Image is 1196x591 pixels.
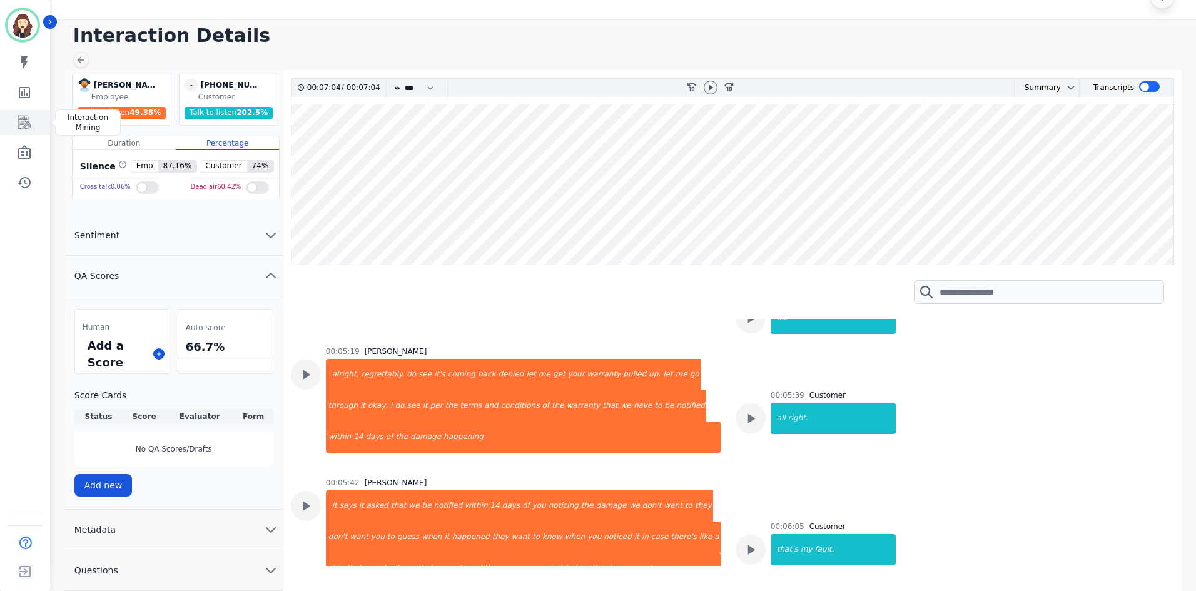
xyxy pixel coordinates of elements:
[540,390,550,422] div: of
[73,24,1183,47] h1: Interaction Details
[185,107,273,119] div: Talk to listen
[64,256,283,296] button: QA Scores chevron up
[443,522,450,553] div: it
[674,359,689,390] div: me
[550,390,565,422] div: the
[327,553,345,584] div: chip
[580,490,595,522] div: the
[502,553,515,584] div: we
[1093,79,1134,97] div: Transcripts
[73,136,176,150] div: Duration
[74,432,273,467] div: No QA Scores/Drafts
[565,390,602,422] div: warranty
[429,390,444,422] div: per
[771,390,804,400] div: 00:05:39
[532,553,556,584] div: repair
[8,10,38,40] img: Bordered avatar
[326,478,360,488] div: 00:05:42
[500,390,541,422] div: conditions
[326,346,360,356] div: 00:05:19
[633,522,641,553] div: it
[556,553,564,584] div: it
[619,390,632,422] div: we
[467,553,484,584] div: and
[650,522,670,553] div: case
[166,409,234,424] th: Evaluator
[521,490,531,522] div: of
[422,390,429,422] div: it
[396,522,420,553] div: guess
[420,522,443,553] div: when
[564,553,591,584] div: before
[647,359,662,390] div: up.
[407,490,420,522] div: we
[409,422,442,453] div: damage
[417,359,433,390] div: see
[628,490,641,522] div: we
[814,534,896,565] div: fault.
[713,522,720,553] div: a
[363,553,379,584] div: you
[344,79,378,97] div: 00:07:04
[516,553,532,584] div: can
[345,553,363,584] div: that
[525,359,537,390] div: let
[191,178,241,196] div: Dead air 60.42 %
[1066,83,1076,93] svg: chevron down
[263,228,278,243] svg: chevron down
[123,409,166,424] th: Score
[176,136,279,150] div: Percentage
[401,553,417,584] div: see
[417,553,434,584] div: that
[698,522,714,553] div: like
[94,78,156,92] div: [PERSON_NAME]
[236,108,268,117] span: 202.5 %
[183,336,268,358] div: 66.7%
[1015,79,1061,97] div: Summary
[787,403,896,434] div: right.
[497,359,525,390] div: denied
[185,78,198,92] span: -
[131,161,158,172] span: Emp
[590,553,606,584] div: the
[83,322,109,332] span: Human
[662,490,683,522] div: want
[537,359,552,390] div: me
[234,409,273,424] th: Form
[477,359,497,390] div: back
[595,490,628,522] div: damage
[367,390,389,422] div: okay,
[653,390,663,422] div: to
[358,490,365,522] div: it
[364,422,384,453] div: days
[74,389,273,402] h3: Score Cards
[639,553,657,584] div: gets
[567,359,586,390] div: your
[348,522,369,553] div: want
[158,161,197,172] span: 87.16 %
[483,390,500,422] div: and
[365,490,390,522] div: asked
[405,359,417,390] div: do
[406,390,422,422] div: see
[64,564,128,577] span: Questions
[433,359,447,390] div: it's
[675,390,706,422] div: notified
[1061,83,1076,93] button: chevron down
[183,320,268,336] div: Auto score
[602,522,633,553] div: noticed
[129,108,161,117] span: 49.38 %
[606,553,639,584] div: damage
[662,359,674,390] div: let
[586,359,622,390] div: warranty
[809,390,846,400] div: Customer
[501,490,521,522] div: days
[447,359,477,390] div: coming
[510,522,531,553] div: want
[689,359,701,390] div: go
[390,490,407,522] div: that
[421,490,433,522] div: be
[359,390,367,422] div: it
[586,522,602,553] div: you
[307,79,342,97] div: 00:07:04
